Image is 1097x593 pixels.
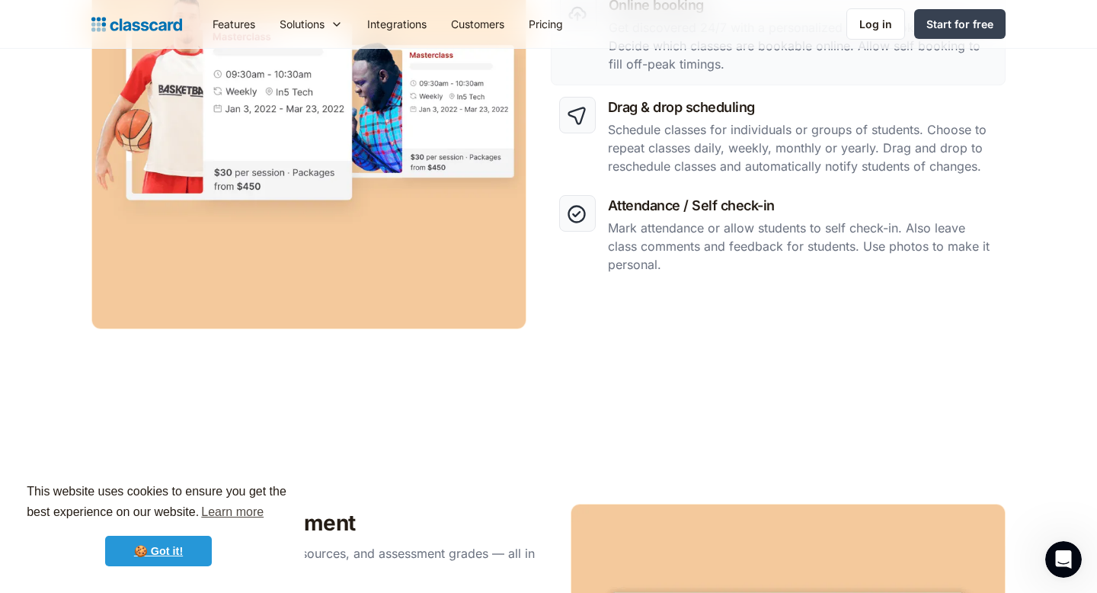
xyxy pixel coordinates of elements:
p: Mark attendance or allow students to self check-in. Also leave class comments and feedback for st... [608,219,997,274]
div: Start for free [926,16,993,32]
div: Log in [859,16,892,32]
div: cookieconsent [12,468,305,581]
a: Pricing [517,7,575,41]
p: Engage [91,489,541,504]
a: Features [200,7,267,41]
a: dismiss cookie message [105,536,212,566]
iframe: Intercom live chat [1045,541,1082,578]
h3: Attendance / Self check-in [608,195,997,216]
a: Integrations [355,7,439,41]
a: Log in [846,8,905,40]
h3: Drag & drop scheduling [608,97,997,117]
div: Solutions [267,7,355,41]
a: Logo [91,14,182,35]
a: Start for free [914,9,1006,39]
h2: Drive student engagement [91,510,541,537]
a: Customers [439,7,517,41]
div: Solutions [280,16,325,32]
a: learn more about cookies [199,501,266,524]
span: This website uses cookies to ensure you get the best experience on our website. [27,482,290,524]
p: Schedule classes for individuals or groups of students. Choose to repeat classes daily, weekly, m... [608,120,997,175]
